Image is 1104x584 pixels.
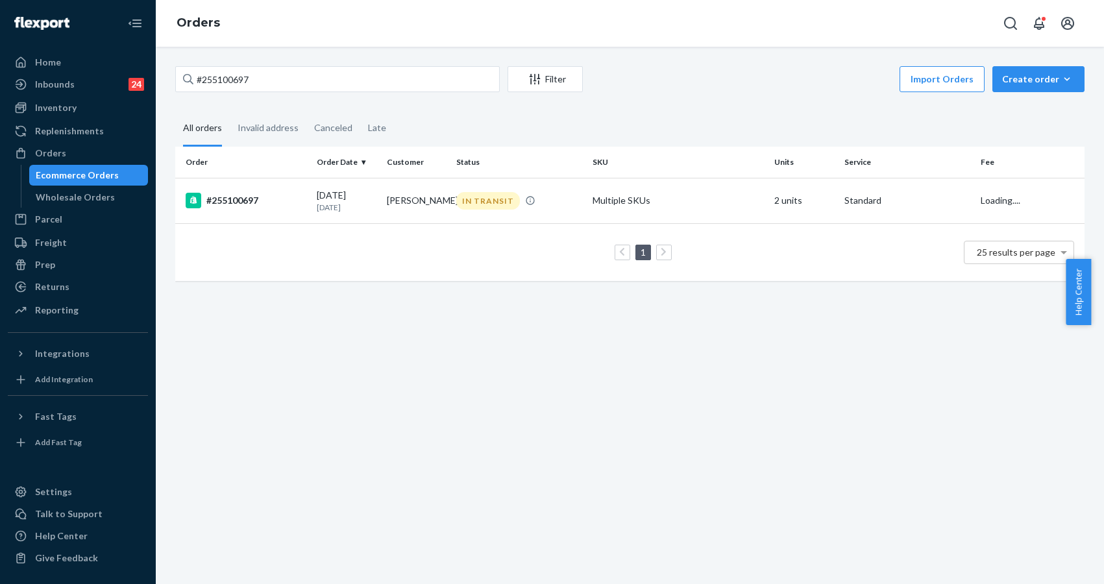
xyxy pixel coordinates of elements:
[35,485,72,498] div: Settings
[35,56,61,69] div: Home
[122,10,148,36] button: Close Navigation
[8,209,148,230] a: Parcel
[29,187,149,208] a: Wholesale Orders
[844,194,970,207] p: Standard
[186,193,306,208] div: #255100697
[1002,73,1075,86] div: Create order
[166,5,230,42] ol: breadcrumbs
[769,178,839,223] td: 2 units
[451,147,587,178] th: Status
[8,432,148,453] a: Add Fast Tag
[312,147,381,178] th: Order Date
[8,143,148,164] a: Orders
[35,147,66,160] div: Orders
[35,304,79,317] div: Reporting
[317,189,376,213] div: [DATE]
[317,202,376,213] p: [DATE]
[129,78,144,91] div: 24
[8,300,148,321] a: Reporting
[35,410,77,423] div: Fast Tags
[314,111,352,145] div: Canceled
[8,548,148,568] button: Give Feedback
[238,111,299,145] div: Invalid address
[35,101,77,114] div: Inventory
[508,73,582,86] div: Filter
[1026,10,1052,36] button: Open notifications
[587,178,769,223] td: Multiple SKUs
[8,406,148,427] button: Fast Tags
[456,192,520,210] div: IN TRANSIT
[975,147,1085,178] th: Fee
[35,374,93,385] div: Add Integration
[177,16,220,30] a: Orders
[183,111,222,147] div: All orders
[1066,259,1091,325] button: Help Center
[175,66,500,92] input: Search orders
[387,156,446,167] div: Customer
[977,247,1055,258] span: 25 results per page
[998,10,1024,36] button: Open Search Box
[35,125,104,138] div: Replenishments
[992,66,1085,92] button: Create order
[36,191,115,204] div: Wholesale Orders
[975,178,1085,223] td: Loading....
[769,147,839,178] th: Units
[8,97,148,118] a: Inventory
[35,258,55,271] div: Prep
[8,481,148,502] a: Settings
[8,74,148,95] a: Inbounds24
[35,280,69,293] div: Returns
[35,236,67,249] div: Freight
[8,276,148,297] a: Returns
[8,504,148,524] button: Talk to Support
[368,111,386,145] div: Late
[35,437,82,448] div: Add Fast Tag
[8,52,148,73] a: Home
[35,213,62,226] div: Parcel
[508,66,583,92] button: Filter
[8,121,148,141] a: Replenishments
[900,66,985,92] button: Import Orders
[35,78,75,91] div: Inbounds
[35,552,98,565] div: Give Feedback
[35,529,88,542] div: Help Center
[35,507,103,520] div: Talk to Support
[8,369,148,390] a: Add Integration
[14,17,69,30] img: Flexport logo
[382,178,451,223] td: [PERSON_NAME]
[638,247,648,258] a: Page 1 is your current page
[29,165,149,186] a: Ecommerce Orders
[1055,10,1081,36] button: Open account menu
[1022,545,1091,578] iframe: Opens a widget where you can chat to one of our agents
[8,526,148,546] a: Help Center
[8,343,148,364] button: Integrations
[35,347,90,360] div: Integrations
[839,147,975,178] th: Service
[175,147,312,178] th: Order
[8,232,148,253] a: Freight
[36,169,119,182] div: Ecommerce Orders
[587,147,769,178] th: SKU
[8,254,148,275] a: Prep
